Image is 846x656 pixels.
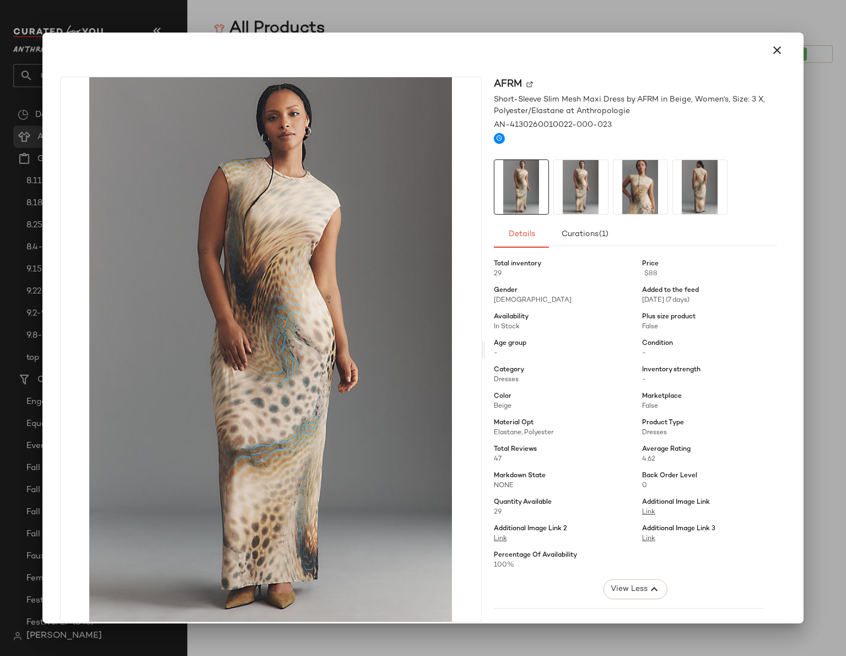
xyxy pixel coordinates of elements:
[494,376,519,383] span: Dresses
[642,312,696,322] span: Plus size product
[494,350,498,357] span: -
[494,365,524,375] span: Category
[494,456,502,463] span: 47
[526,81,533,88] img: svg%3e
[494,94,778,117] span: Short-Sleeve Slim Mesh Maxi Dress by AFRM in Beige, Women's, Size: 3 X, Polyester/Elastane at Ant...
[494,562,514,569] span: 100%
[642,445,691,455] span: Average Rating
[494,119,612,131] span: AN-4130260010022-000-023
[494,270,502,278] span: 29
[561,230,608,239] span: Curations
[642,297,689,304] span: [DATE] (7 days)
[494,429,553,436] span: Elastane, Polyester
[610,583,648,596] span: View Less
[642,509,655,516] a: Link
[508,230,535,239] span: Details
[642,376,646,383] span: -
[494,392,511,402] span: Color
[494,312,529,322] span: Availability
[494,445,537,455] span: Total Reviews
[603,579,667,599] button: View Less
[642,339,673,349] span: Condition
[642,259,659,269] span: Price
[642,498,710,508] span: Additional Image Link
[642,456,655,463] span: 4.62
[554,160,608,214] img: 4130260010022_023_c
[494,259,541,269] span: Total inventory
[494,551,577,561] span: Percentage Of Availability
[599,230,608,239] span: (1)
[494,339,526,349] span: Age group
[494,498,552,508] span: Quantity Available
[642,535,655,542] a: Link
[642,403,658,410] span: False
[494,418,534,428] span: Material Opt
[642,418,684,428] span: Product Type
[642,471,697,481] span: Back Order Level
[494,471,546,481] span: Markdown State
[642,323,658,330] span: False
[673,160,727,214] img: 4130260010022_023_c3
[642,350,646,357] span: -
[644,269,660,279] span: $88
[494,524,567,534] span: Additional Image Link 2
[494,482,514,489] span: NONE
[494,286,518,296] span: Gender
[494,77,522,92] span: AFRM
[613,160,667,214] img: 4130260010022_023_c2
[642,365,700,375] span: Inventory strength
[642,524,715,534] span: Additional Image Link 3
[61,77,481,622] img: 4130260010022_023_c
[642,482,647,489] span: 0
[642,429,667,436] span: Dresses
[642,286,699,296] span: Added to the feed
[494,535,507,542] a: Link
[494,160,548,214] img: 4130260010022_023_c
[642,392,682,402] span: Marketplace
[494,403,511,410] span: Beige
[494,323,520,330] span: In Stock
[494,297,572,304] span: [DEMOGRAPHIC_DATA]
[494,509,502,516] span: 29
